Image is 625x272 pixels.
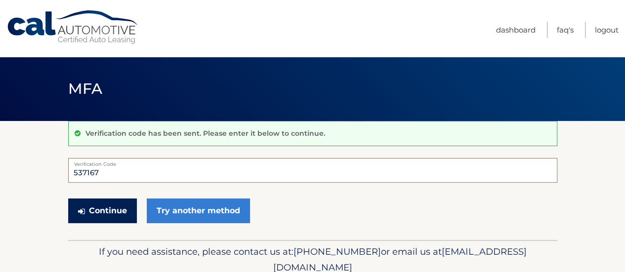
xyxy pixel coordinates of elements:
a: Dashboard [496,22,536,38]
a: Try another method [147,198,250,223]
a: Cal Automotive [6,10,140,45]
span: MFA [68,79,103,98]
span: [PHONE_NUMBER] [293,246,381,257]
label: Verification Code [68,158,557,166]
button: Continue [68,198,137,223]
a: FAQ's [557,22,574,38]
input: Verification Code [68,158,557,183]
a: Logout [595,22,619,38]
p: Verification code has been sent. Please enter it below to continue. [85,129,325,138]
